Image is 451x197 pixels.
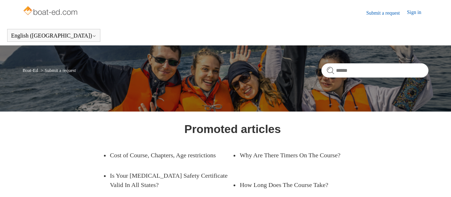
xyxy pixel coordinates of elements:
input: Search [321,63,429,78]
a: Sign in [407,9,429,17]
a: Why Are There Timers On The Course? [240,145,352,165]
a: Cost of Course, Chapters, Age restrictions [110,145,222,165]
a: Is Your [MEDICAL_DATA] Safety Certificate Valid In All States? [110,166,233,195]
img: Boat-Ed Help Center home page [22,4,79,19]
li: Submit a request [39,68,76,73]
a: How Long Does The Course Take? [240,175,352,195]
a: Submit a request [366,9,407,17]
li: Boat-Ed [22,68,39,73]
h1: Promoted articles [184,120,281,138]
a: Boat-Ed [22,68,38,73]
button: English ([GEOGRAPHIC_DATA]) [11,33,96,39]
